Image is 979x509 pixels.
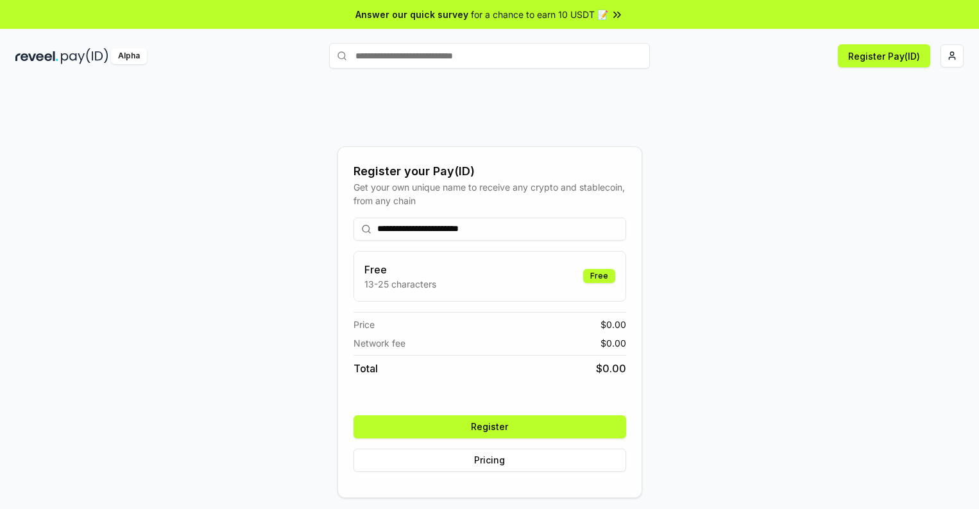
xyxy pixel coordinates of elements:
[111,48,147,64] div: Alpha
[596,361,626,376] span: $ 0.00
[353,361,378,376] span: Total
[838,44,930,67] button: Register Pay(ID)
[471,8,608,21] span: for a chance to earn 10 USDT 📝
[353,162,626,180] div: Register your Pay(ID)
[353,449,626,472] button: Pricing
[353,415,626,438] button: Register
[583,269,615,283] div: Free
[353,336,405,350] span: Network fee
[353,318,375,331] span: Price
[600,336,626,350] span: $ 0.00
[353,180,626,207] div: Get your own unique name to receive any crypto and stablecoin, from any chain
[364,262,436,277] h3: Free
[364,277,436,291] p: 13-25 characters
[61,48,108,64] img: pay_id
[15,48,58,64] img: reveel_dark
[600,318,626,331] span: $ 0.00
[355,8,468,21] span: Answer our quick survey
